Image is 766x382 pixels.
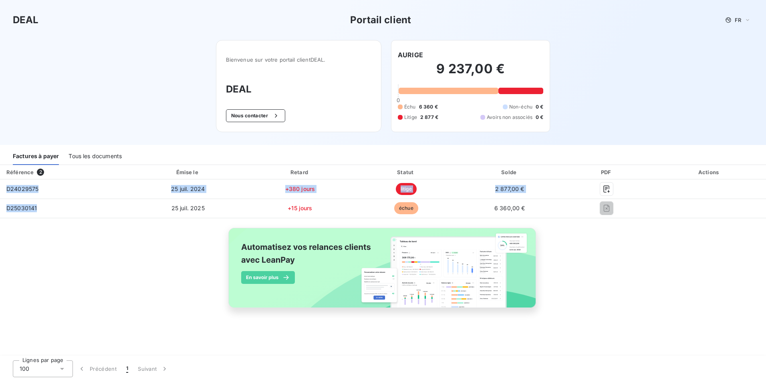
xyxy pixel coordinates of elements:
div: Tous les documents [69,148,122,165]
span: Bienvenue sur votre portail client DEAL . [226,56,371,63]
span: 2 877,00 € [495,185,524,192]
span: 25 juil. 2025 [171,205,205,211]
button: Précédent [73,360,121,377]
h2: 9 237,00 € [398,61,543,85]
div: Statut [355,168,457,176]
div: Actions [654,168,764,176]
span: 0 € [536,103,543,111]
button: Suivant [133,360,173,377]
span: litige [396,183,417,195]
img: banner [221,223,545,322]
span: FR [735,17,741,23]
div: Retard [248,168,352,176]
span: 100 [20,365,29,373]
div: Solde [460,168,559,176]
span: +380 jours [285,185,315,192]
span: Échu [404,103,416,111]
span: 0 € [536,114,543,121]
span: Avoirs non associés [487,114,532,121]
span: Non-échu [509,103,532,111]
h3: Portail client [350,13,411,27]
span: D25030141 [6,205,37,211]
span: +15 jours [288,205,312,211]
span: D24029575 [6,185,38,192]
div: Référence [6,169,34,175]
div: Émise le [131,168,245,176]
button: Nous contacter [226,109,285,122]
span: échue [394,202,418,214]
span: 0 [397,97,400,103]
h3: DEAL [13,13,39,27]
h6: AURIGE [398,50,423,60]
div: Factures à payer [13,148,59,165]
span: 6 360,00 € [494,205,525,211]
button: 1 [121,360,133,377]
span: Litige [404,114,417,121]
span: 2 877 € [420,114,438,121]
span: 25 juil. 2024 [171,185,205,192]
span: 2 [37,169,44,176]
h3: DEAL [226,82,371,97]
span: 6 360 € [419,103,438,111]
span: 1 [126,365,128,373]
div: PDF [562,168,651,176]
